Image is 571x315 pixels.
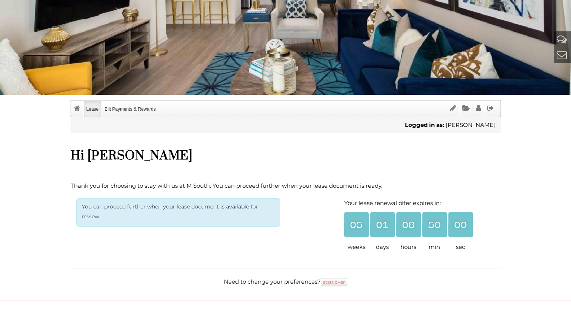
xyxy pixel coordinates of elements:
[448,224,473,237] span: 00
[344,242,369,252] span: weeks
[82,202,266,221] label: You can proceed further when your lease document is available for review.
[71,277,501,287] p: Need to change your preferences?
[102,101,158,117] a: Bilt Payments & Rewards
[448,242,473,252] span: sec
[370,242,395,252] span: days
[210,182,382,189] span: . You can proceed further when your lease document is ready.
[396,212,421,225] span: 08
[370,224,395,237] span: 01
[473,101,484,117] a: Profile
[487,105,494,112] i: Sign Out
[448,212,473,225] span: 00
[448,101,459,117] a: Sign Documents
[321,278,347,286] a: start over
[84,101,102,117] a: Lease
[396,242,421,252] span: hours
[450,105,456,112] i: Sign Documents
[71,182,210,189] span: Thank you for choosing to stay with us at M South
[405,121,444,128] b: Logged in as:
[557,49,567,61] a: Contact
[71,148,501,164] h1: Hi [PERSON_NAME]
[344,224,369,237] span: 05
[446,121,495,128] span: [PERSON_NAME]
[71,101,83,117] a: Home
[422,224,447,237] span: 50
[344,198,478,208] p: Your lease renewal offer expires in:
[422,212,447,225] span: 50
[476,105,481,112] i: Profile
[557,33,567,45] a: Help And Support
[462,105,470,112] i: Documents
[422,242,447,252] span: min
[344,212,369,225] span: 05
[485,101,497,117] a: Sign Out
[370,212,395,225] span: 01
[460,101,472,117] a: Documents
[74,105,80,112] i: Home
[396,224,421,237] span: 08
